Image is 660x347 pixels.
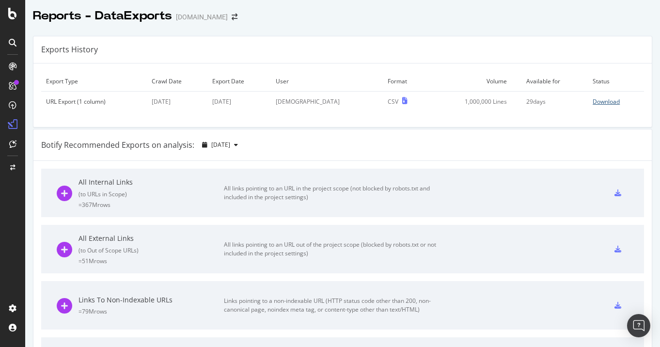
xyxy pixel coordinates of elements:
[79,201,224,209] div: = 367M rows
[614,246,621,252] div: csv-export
[207,71,271,92] td: Export Date
[41,71,147,92] td: Export Type
[614,189,621,196] div: csv-export
[33,8,172,24] div: Reports - DataExports
[614,302,621,309] div: csv-export
[521,92,588,112] td: 29 days
[232,14,237,20] div: arrow-right-arrow-left
[207,92,271,112] td: [DATE]
[271,92,383,112] td: [DEMOGRAPHIC_DATA]
[79,257,224,265] div: = 51M rows
[593,97,639,106] a: Download
[593,97,620,106] div: Download
[79,177,224,187] div: All Internal Links
[588,71,644,92] td: Status
[271,71,383,92] td: User
[428,92,521,112] td: 1,000,000 Lines
[388,97,398,106] div: CSV
[79,246,224,254] div: ( to Out of Scope URLs )
[79,234,224,243] div: All External Links
[383,71,428,92] td: Format
[41,44,98,55] div: Exports History
[198,137,242,153] button: [DATE]
[147,92,207,112] td: [DATE]
[79,307,224,315] div: = 79M rows
[176,12,228,22] div: [DOMAIN_NAME]
[224,184,442,202] div: All links pointing to an URL in the project scope (not blocked by robots.txt and included in the ...
[428,71,521,92] td: Volume
[224,297,442,314] div: Links pointing to a non-indexable URL (HTTP status code other than 200, non-canonical page, noind...
[147,71,207,92] td: Crawl Date
[41,140,194,151] div: Botify Recommended Exports on analysis:
[521,71,588,92] td: Available for
[627,314,650,337] div: Open Intercom Messenger
[46,97,142,106] div: URL Export (1 column)
[224,240,442,258] div: All links pointing to an URL out of the project scope (blocked by robots.txt or not included in t...
[211,141,230,149] span: 2025 Aug. 7th
[79,295,224,305] div: Links To Non-Indexable URLs
[79,190,224,198] div: ( to URLs in Scope )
